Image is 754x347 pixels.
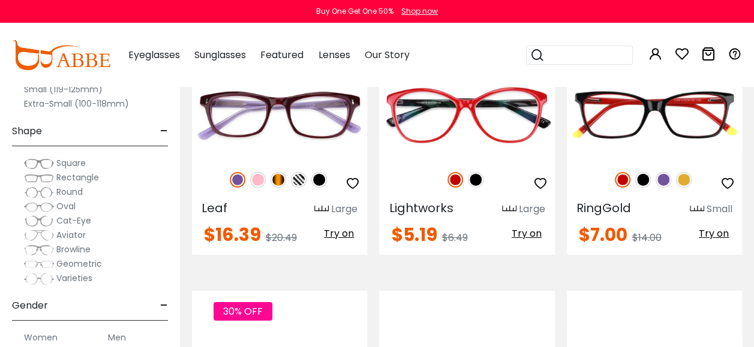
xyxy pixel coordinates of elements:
[690,205,704,214] img: size ruler
[447,172,463,188] img: Red
[56,186,83,198] span: Round
[468,172,483,188] img: Black
[401,6,438,17] div: Shop now
[502,205,516,214] img: size ruler
[160,291,168,320] span: -
[12,291,48,320] span: Gender
[311,172,327,188] img: Black
[395,6,438,16] a: Shop now
[12,40,110,70] img: abbeglasses.com
[324,227,354,240] span: Try on
[24,96,129,111] label: Extra-Small (100-118mm)
[56,157,86,169] span: Square
[128,48,180,62] span: Eyeglasses
[56,200,76,212] span: Oval
[512,227,542,240] span: Try on
[24,82,103,96] label: Small (119-125mm)
[250,172,266,188] img: Pink
[24,201,54,213] img: Oval.png
[676,172,692,188] img: Yellow
[56,272,92,284] span: Varieties
[576,200,631,216] span: RingGold
[314,205,329,214] img: size ruler
[24,244,54,256] img: Browline.png
[364,48,409,62] span: Our Story
[24,230,54,242] img: Aviator.png
[320,226,358,242] button: Try on
[508,226,545,242] button: Try on
[579,222,627,248] span: $7.00
[24,158,54,170] img: Square.png
[108,330,126,345] label: Men
[24,330,58,345] label: Women
[260,48,304,62] span: Featured
[632,231,662,245] span: $14.00
[266,231,297,245] span: $20.49
[204,222,261,248] span: $16.39
[194,48,246,62] span: Sunglasses
[12,117,42,146] span: Shape
[214,302,272,321] span: 30% OFF
[567,71,742,159] img: Red RingGold - Acetate ,Eyeglasses
[318,48,350,62] span: Lenses
[519,202,545,216] div: Large
[331,202,358,216] div: Large
[707,202,732,216] div: Small
[635,172,651,188] img: Black
[291,172,307,188] img: Pattern
[379,71,554,159] img: Red Lightworks - Plastic ,Universal Bridge Fit
[695,226,732,242] button: Try on
[24,172,54,184] img: Rectangle.png
[56,171,99,183] span: Rectangle
[192,71,367,159] img: Purple Leaf - Acetate ,Universal Bridge Fit
[24,258,54,270] img: Geometric.png
[202,200,227,216] span: Leaf
[391,222,437,248] span: $5.19
[615,172,630,188] img: Red
[160,117,168,146] span: -
[56,229,86,241] span: Aviator
[24,186,54,198] img: Round.png
[56,215,91,227] span: Cat-Eye
[656,172,671,188] img: Purple
[24,215,54,227] img: Cat-Eye.png
[24,273,54,285] img: Varieties.png
[230,172,245,188] img: Purple
[699,227,729,240] span: Try on
[56,243,91,255] span: Browline
[389,200,453,216] span: Lightworks
[56,258,102,270] span: Geometric
[316,6,393,17] div: Buy One Get One 50%
[441,231,467,245] span: $6.49
[271,172,286,188] img: Tortoise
